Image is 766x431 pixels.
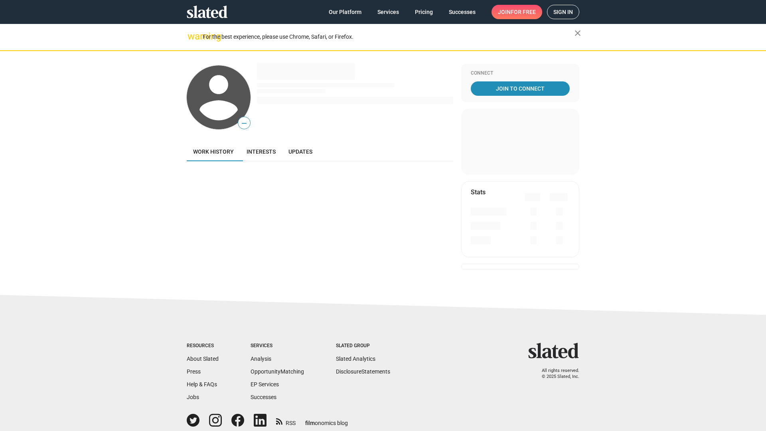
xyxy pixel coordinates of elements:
a: Joinfor free [492,5,542,19]
a: About Slated [187,356,219,362]
a: filmonomics blog [305,413,348,427]
a: OpportunityMatching [251,368,304,375]
a: Jobs [187,394,199,400]
span: for free [511,5,536,19]
div: Resources [187,343,219,349]
a: RSS [276,415,296,427]
span: Join [498,5,536,19]
span: Updates [288,148,312,155]
span: Successes [449,5,476,19]
a: Our Platform [322,5,368,19]
mat-icon: close [573,28,582,38]
a: Successes [251,394,276,400]
span: Interests [247,148,276,155]
a: Successes [442,5,482,19]
a: EP Services [251,381,279,388]
mat-card-title: Stats [471,188,486,196]
span: film [305,420,315,426]
span: Services [377,5,399,19]
span: Sign in [553,5,573,19]
div: Slated Group [336,343,390,349]
a: DisclosureStatements [336,368,390,375]
a: Analysis [251,356,271,362]
a: Help & FAQs [187,381,217,388]
span: Our Platform [329,5,361,19]
a: Join To Connect [471,81,570,96]
div: For the best experience, please use Chrome, Safari, or Firefox. [203,32,574,42]
a: Press [187,368,201,375]
a: Pricing [409,5,439,19]
a: Sign in [547,5,579,19]
a: Interests [240,142,282,161]
div: Connect [471,70,570,77]
a: Work history [187,142,240,161]
span: Pricing [415,5,433,19]
span: — [238,118,250,129]
a: Updates [282,142,319,161]
span: Work history [193,148,234,155]
a: Slated Analytics [336,356,375,362]
span: Join To Connect [472,81,568,96]
a: Services [371,5,405,19]
div: Services [251,343,304,349]
mat-icon: warning [188,32,197,41]
p: All rights reserved. © 2025 Slated, Inc. [533,368,579,380]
